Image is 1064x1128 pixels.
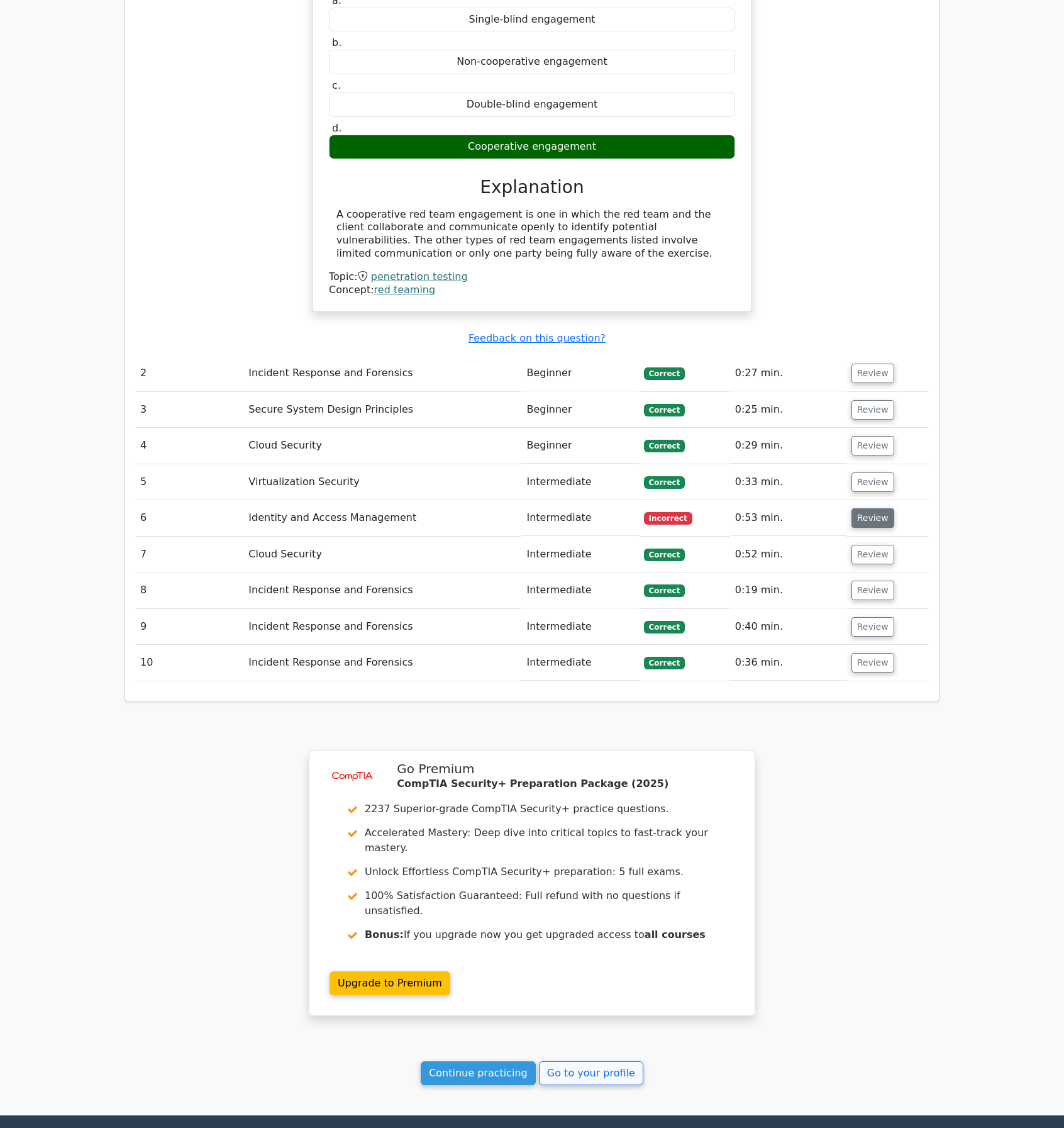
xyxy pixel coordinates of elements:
div: Double-blind engagement [329,92,735,117]
span: Correct [644,476,685,489]
span: Correct [644,621,685,634]
span: c. [332,79,341,91]
td: Secure System Design Principles [243,392,521,428]
span: d. [332,122,341,134]
button: Review [851,364,894,383]
td: 5 [135,464,243,500]
button: Review [851,472,894,492]
td: Intermediate [521,464,638,500]
button: Review [851,581,894,600]
td: Beginner [521,428,638,464]
span: Correct [644,367,685,380]
td: 8 [135,572,243,608]
span: Correct [644,584,685,597]
td: Incident Response and Forensics [243,572,521,608]
td: 0:27 min. [730,355,846,391]
div: A cooperative red team engagement is one in which the red team and the client collaborate and com... [336,208,728,260]
td: Cloud Security [243,428,521,464]
a: Feedback on this question? [468,332,606,344]
a: red teaming [374,284,436,296]
td: 0:29 min. [730,428,846,464]
td: Intermediate [521,645,638,681]
a: penetration testing [371,271,468,282]
button: Review [851,545,894,564]
div: Cooperative engagement [329,135,735,159]
td: Incident Response and Forensics [243,645,521,681]
button: Review [851,617,894,637]
td: Incident Response and Forensics [243,609,521,645]
td: 0:25 min. [730,392,846,428]
td: 3 [135,392,243,428]
span: Correct [644,440,685,452]
span: Incorrect [644,512,692,525]
div: Single-blind engagement [329,8,735,32]
div: Topic: [329,271,735,284]
td: Identity and Access Management [243,500,521,536]
a: Continue practicing [421,1061,536,1085]
td: 6 [135,500,243,536]
span: Correct [644,549,685,561]
td: 2 [135,355,243,391]
td: Intermediate [521,609,638,645]
h3: Explanation [336,177,728,198]
button: Review [851,653,894,673]
td: Cloud Security [243,537,521,572]
a: Upgrade to Premium [330,971,450,995]
td: 0:36 min. [730,645,846,681]
span: Correct [644,657,685,669]
td: 0:19 min. [730,572,846,608]
td: 0:53 min. [730,500,846,536]
td: Virtualization Security [243,464,521,500]
td: Intermediate [521,537,638,572]
div: Concept: [329,284,735,297]
a: Go to your profile [539,1061,643,1085]
td: 4 [135,428,243,464]
td: Intermediate [521,500,638,536]
td: 0:52 min. [730,537,846,572]
td: 10 [135,645,243,681]
button: Review [851,436,894,455]
td: 7 [135,537,243,572]
td: Incident Response and Forensics [243,355,521,391]
span: Correct [644,404,685,416]
span: b. [332,36,341,48]
button: Review [851,508,894,528]
td: Intermediate [521,572,638,608]
td: 0:33 min. [730,464,846,500]
td: 0:40 min. [730,609,846,645]
button: Review [851,400,894,420]
td: 9 [135,609,243,645]
div: Non-cooperative engagement [329,50,735,74]
td: Beginner [521,355,638,391]
td: Beginner [521,392,638,428]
